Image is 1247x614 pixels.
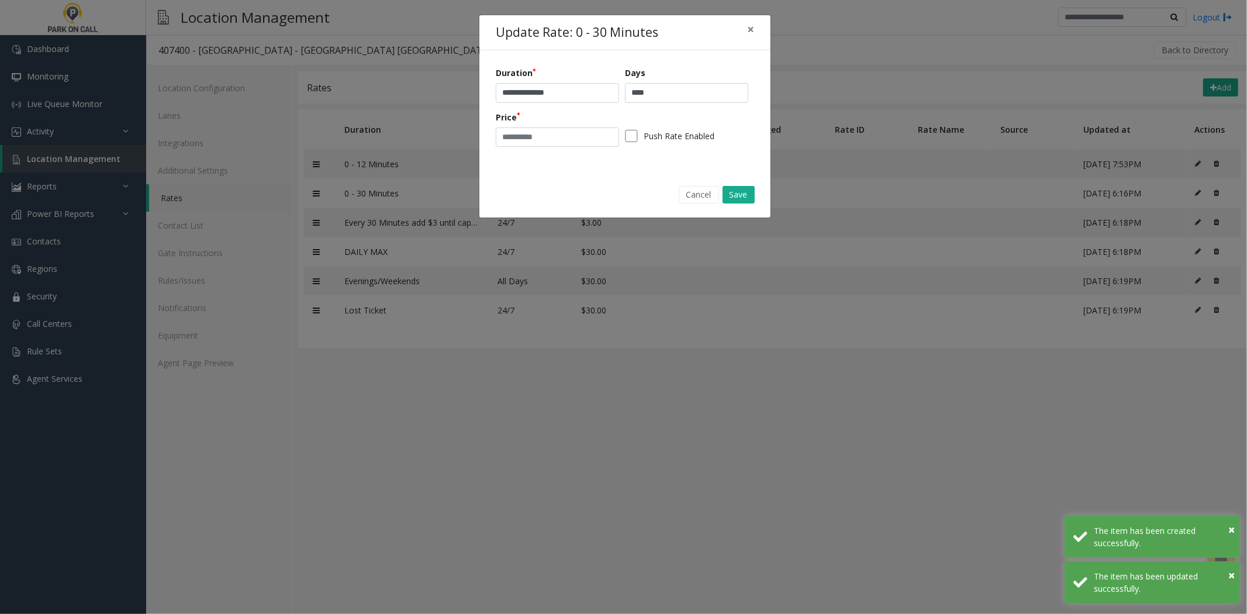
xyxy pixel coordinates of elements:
label: Days [625,67,645,79]
button: Save [723,186,755,203]
span: × [747,21,754,37]
span: × [1228,567,1235,583]
label: Duration [496,67,536,79]
h4: Update Rate: 0 - 30 Minutes [496,23,658,42]
label: Push Rate Enabled [644,130,714,142]
label: Price [496,111,520,123]
button: Cancel [679,186,719,203]
div: The item has been created successfully. [1094,525,1231,549]
button: Close [739,15,762,44]
button: Close [1228,567,1235,584]
div: The item has been updated successfully. [1094,570,1231,595]
span: × [1228,522,1235,537]
button: Close [1228,521,1235,539]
